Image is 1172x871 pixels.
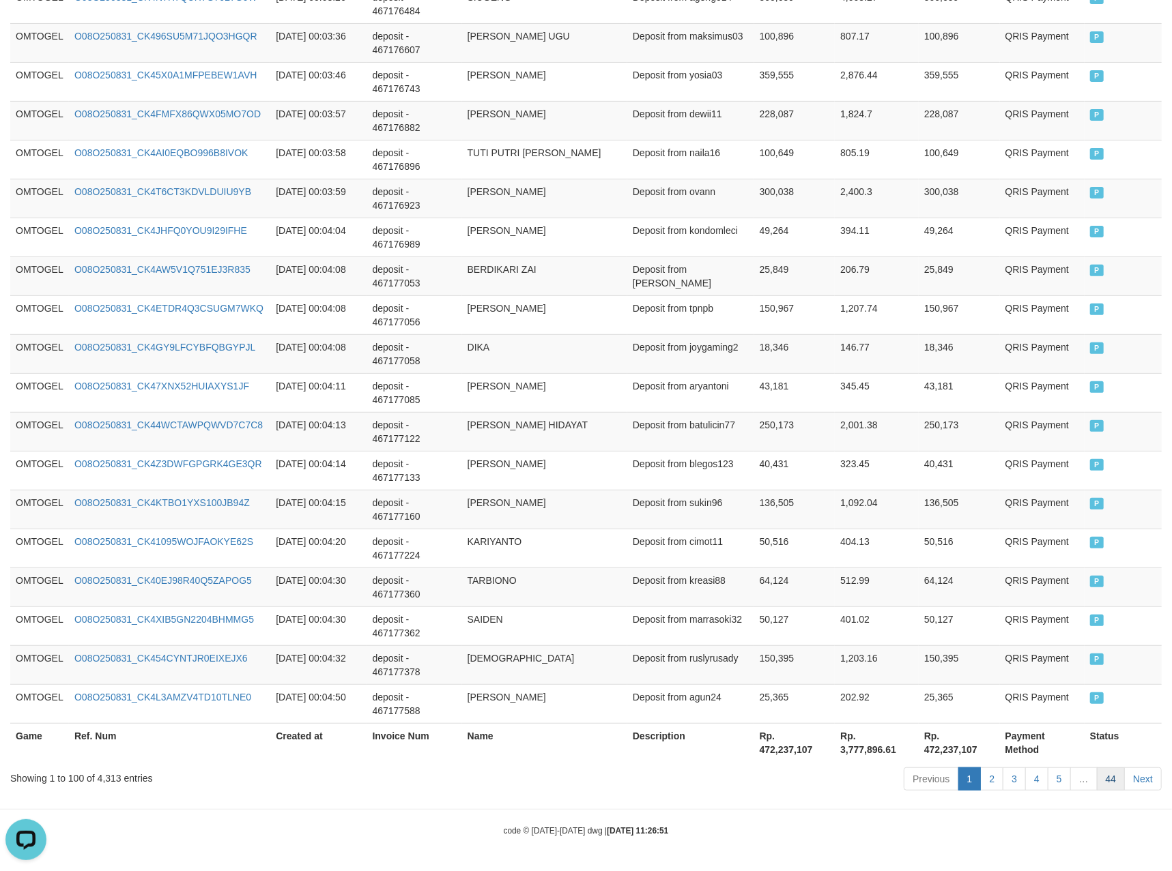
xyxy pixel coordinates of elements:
[835,529,919,567] td: 404.13
[627,529,754,567] td: Deposit from cimot11
[1090,109,1104,121] span: PAID
[919,412,1000,451] td: 250,173
[10,490,69,529] td: OMTOGEL
[270,723,367,762] th: Created at
[462,606,627,645] td: SAIDEN
[367,529,462,567] td: deposit - 467177224
[627,606,754,645] td: Deposit from marrasoki32
[1000,218,1085,256] td: QRIS Payment
[1090,420,1104,432] span: PAID
[1090,381,1104,393] span: PAID
[1000,23,1085,62] td: QRIS Payment
[462,567,627,606] td: TARBIONO
[270,529,367,567] td: [DATE] 00:04:20
[462,140,627,179] td: TUTI PUTRI [PERSON_NAME]
[270,606,367,645] td: [DATE] 00:04:30
[367,606,462,645] td: deposit - 467177362
[462,645,627,684] td: [DEMOGRAPHIC_DATA]
[462,412,627,451] td: [PERSON_NAME] HIDAYAT
[74,381,249,392] a: O08O250831_CK47XNX52HUIAXYS1JF
[1090,226,1104,237] span: PAID
[835,723,919,762] th: Rp. 3,777,896.61
[74,342,255,353] a: O08O250831_CK4GY9LFCYBFQBGYPJL
[919,218,1000,256] td: 49,264
[10,412,69,451] td: OMTOGEL
[270,140,367,179] td: [DATE] 00:03:58
[10,373,69,412] td: OMTOGEL
[270,451,367,490] td: [DATE] 00:04:14
[627,373,754,412] td: Deposit from aryantoni
[1090,653,1104,665] span: PAID
[1000,684,1085,723] td: QRIS Payment
[919,62,1000,101] td: 359,555
[754,23,835,62] td: 100,896
[1048,767,1071,791] a: 5
[367,490,462,529] td: deposit - 467177160
[1124,767,1162,791] a: Next
[627,101,754,140] td: Deposit from dewii11
[10,766,478,785] div: Showing 1 to 100 of 4,313 entries
[74,536,253,547] a: O08O250831_CK41095WOJFAOKYE62S
[367,256,462,295] td: deposit - 467177053
[367,412,462,451] td: deposit - 467177122
[462,490,627,529] td: [PERSON_NAME]
[74,458,262,469] a: O08O250831_CK4Z3DWFGPGRK4GE3QR
[1090,342,1104,354] span: PAID
[1090,459,1104,471] span: PAID
[367,567,462,606] td: deposit - 467177360
[754,140,835,179] td: 100,649
[754,529,835,567] td: 50,516
[462,334,627,373] td: DIKA
[1085,723,1162,762] th: Status
[627,62,754,101] td: Deposit from yosia03
[270,684,367,723] td: [DATE] 00:04:50
[627,256,754,295] td: Deposit from [PERSON_NAME]
[270,490,367,529] td: [DATE] 00:04:15
[754,412,835,451] td: 250,173
[462,179,627,218] td: [PERSON_NAME]
[919,529,1000,567] td: 50,516
[835,451,919,490] td: 323.45
[74,70,257,80] a: O08O250831_CK45X0A1MFPEBEW1AVH
[627,684,754,723] td: Deposit from agun24
[919,295,1000,334] td: 150,967
[367,218,462,256] td: deposit - 467176989
[367,295,462,334] td: deposit - 467177056
[835,101,919,140] td: 1,824.7
[835,140,919,179] td: 805.19
[74,614,254,625] a: O08O250831_CK4XIB5GN2204BHMMG5
[10,606,69,645] td: OMTOGEL
[980,767,1003,791] a: 2
[835,23,919,62] td: 807.17
[1000,256,1085,295] td: QRIS Payment
[754,179,835,218] td: 300,038
[627,218,754,256] td: Deposit from kondomleci
[1000,645,1085,684] td: QRIS Payment
[627,23,754,62] td: Deposit from maksimus03
[835,567,919,606] td: 512.99
[754,723,835,762] th: Rp. 472,237,107
[1000,101,1085,140] td: QRIS Payment
[919,334,1000,373] td: 18,346
[904,767,958,791] a: Previous
[462,23,627,62] td: [PERSON_NAME] UGU
[1003,767,1026,791] a: 3
[627,451,754,490] td: Deposit from blegos123
[462,723,627,762] th: Name
[919,256,1000,295] td: 25,849
[5,5,46,46] button: Open LiveChat chat widget
[1090,576,1104,587] span: PAID
[1000,373,1085,412] td: QRIS Payment
[627,295,754,334] td: Deposit from tpnpb
[835,373,919,412] td: 345.45
[1090,692,1104,704] span: PAID
[74,108,261,119] a: O08O250831_CK4FMFX86QWX05MO7OD
[754,490,835,529] td: 136,505
[367,684,462,723] td: deposit - 467177588
[10,684,69,723] td: OMTOGEL
[74,653,248,664] a: O08O250831_CK454CYNTJR0EIXEJX6
[74,186,251,197] a: O08O250831_CK4T6CT3KDVLDUIU9YB
[627,723,754,762] th: Description
[754,295,835,334] td: 150,967
[919,23,1000,62] td: 100,896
